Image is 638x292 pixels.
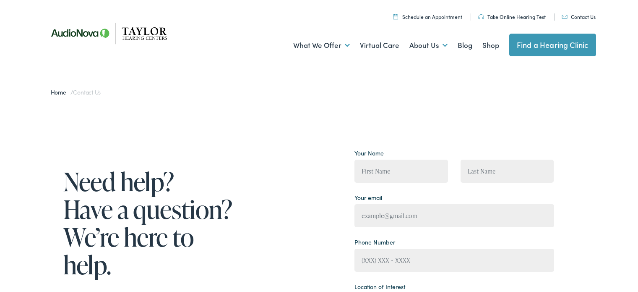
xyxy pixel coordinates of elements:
[354,204,554,227] input: example@gmail.com
[354,238,395,247] label: Phone Number
[509,34,596,56] a: Find a Hearing Clinic
[360,30,399,61] a: Virtual Care
[409,30,448,61] a: About Us
[482,30,499,61] a: Shop
[354,249,554,272] input: (XXX) XXX - XXXX
[354,193,382,202] label: Your email
[73,88,101,96] span: Contact Us
[354,160,448,183] input: First Name
[393,14,398,19] img: utility icon
[478,14,484,19] img: utility icon
[562,13,596,20] a: Contact Us
[458,30,472,61] a: Blog
[393,13,462,20] a: Schedule an Appointment
[63,168,235,279] h1: Need help? Have a question? We’re here to help.
[354,282,405,291] label: Location of Interest
[354,149,384,158] label: Your Name
[461,160,554,183] input: Last Name
[51,88,101,96] span: /
[51,88,70,96] a: Home
[478,13,546,20] a: Take Online Hearing Test
[562,15,568,19] img: utility icon
[293,30,350,61] a: What We Offer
